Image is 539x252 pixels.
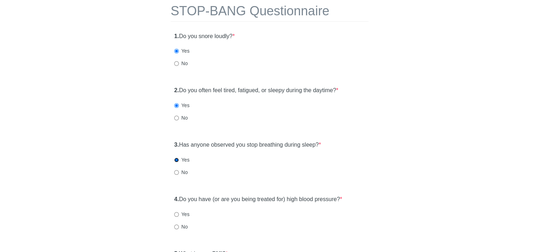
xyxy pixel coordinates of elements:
label: Do you often feel tired, fatigued, or sleepy during the daytime? [174,86,338,95]
input: No [174,170,179,175]
input: No [174,225,179,229]
label: Yes [174,211,190,218]
label: Do you snore loudly? [174,32,235,41]
h1: STOP-BANG Questionnaire [171,4,368,22]
strong: 4. [174,196,179,202]
label: No [174,114,188,121]
input: No [174,61,179,66]
input: Yes [174,49,179,53]
label: No [174,60,188,67]
input: Yes [174,103,179,108]
label: Has anyone observed you stop breathing during sleep? [174,141,321,149]
label: Yes [174,156,190,163]
label: No [174,169,188,176]
strong: 3. [174,142,179,148]
input: Yes [174,212,179,217]
input: No [174,116,179,120]
label: No [174,223,188,230]
label: Yes [174,102,190,109]
strong: 2. [174,87,179,93]
label: Yes [174,47,190,54]
label: Do you have (or are you being treated for) high blood pressure? [174,195,342,204]
input: Yes [174,158,179,162]
strong: 1. [174,33,179,39]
